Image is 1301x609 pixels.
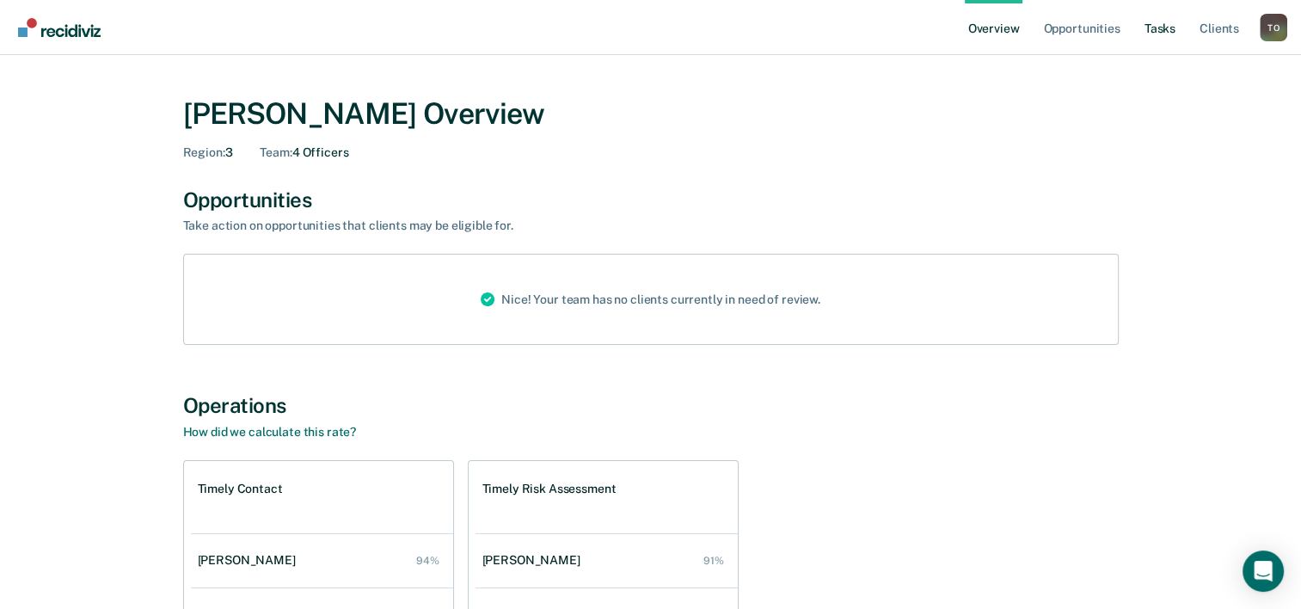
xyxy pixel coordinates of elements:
div: 4 Officers [260,145,348,160]
span: Region : [183,145,225,159]
a: [PERSON_NAME] 94% [191,536,453,585]
a: How did we calculate this rate? [183,425,357,439]
button: Profile dropdown button [1260,14,1287,41]
span: Team : [260,145,291,159]
div: T O [1260,14,1287,41]
a: [PERSON_NAME] 91% [476,536,738,585]
div: Operations [183,393,1119,418]
h1: Timely Contact [198,482,283,496]
div: 94% [416,555,439,567]
div: [PERSON_NAME] Overview [183,96,1119,132]
div: 91% [703,555,724,567]
img: Recidiviz [18,18,101,37]
div: [PERSON_NAME] [198,553,303,568]
div: Open Intercom Messenger [1243,551,1284,592]
h1: Timely Risk Assessment [482,482,617,496]
div: [PERSON_NAME] [482,553,587,568]
div: Take action on opportunities that clients may be eligible for. [183,218,785,233]
div: Nice! Your team has no clients currently in need of review. [467,255,834,344]
div: 3 [183,145,233,160]
div: Opportunities [183,188,1119,212]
